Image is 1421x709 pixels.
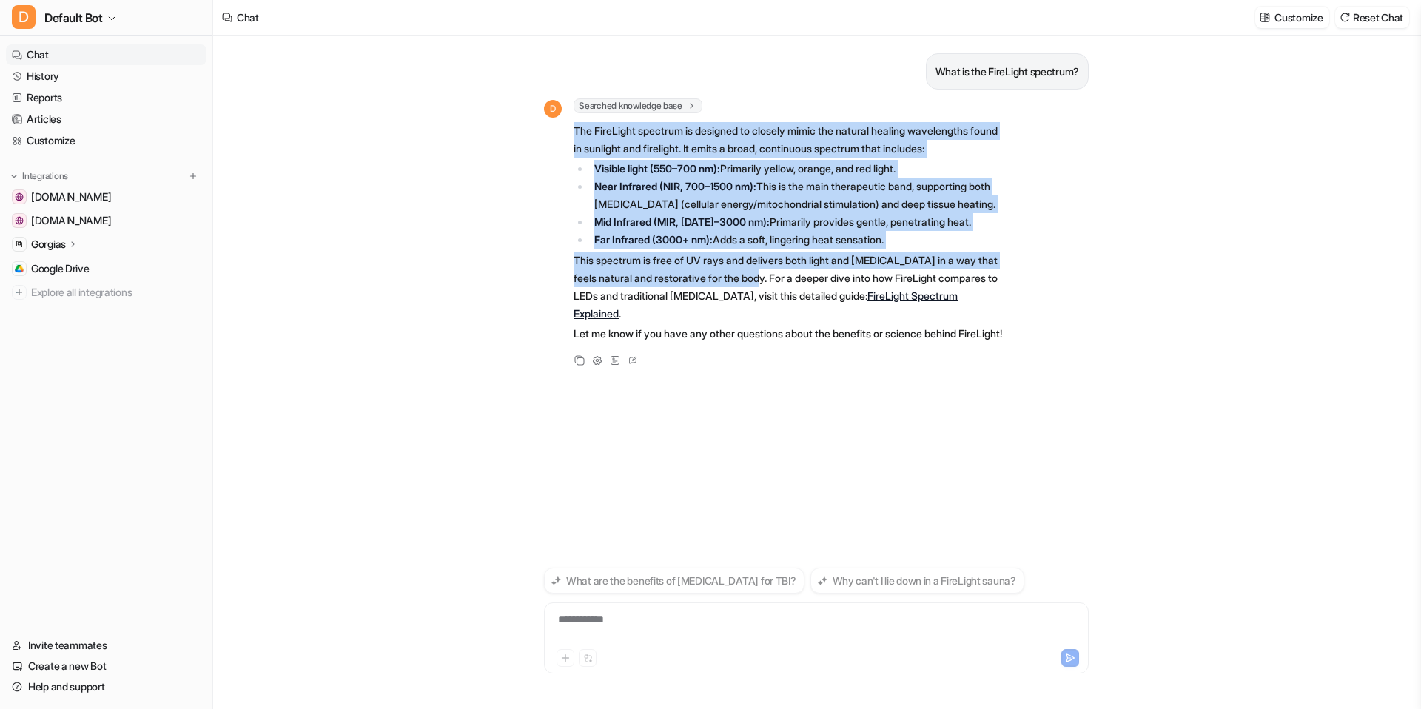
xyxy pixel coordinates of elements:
[574,325,1007,343] p: Let me know if you have any other questions about the benefits or science behind FireLight!
[15,264,24,273] img: Google Drive
[12,285,27,300] img: explore all integrations
[594,180,756,192] strong: Near Infrared (NIR, 700–1500 nm):
[9,171,19,181] img: expand menu
[594,233,713,246] strong: Far Infrared (3000+ nm):
[574,252,1007,323] p: This spectrum is free of UV rays and delivers both light and [MEDICAL_DATA] in a way that feels n...
[1335,7,1409,28] button: Reset Chat
[31,261,90,276] span: Google Drive
[6,282,206,303] a: Explore all integrations
[6,169,73,184] button: Integrations
[12,5,36,29] span: D
[6,210,206,231] a: sauna.space[DOMAIN_NAME]
[1260,12,1270,23] img: customize
[15,192,24,201] img: help.sauna.space
[6,187,206,207] a: help.sauna.space[DOMAIN_NAME]
[6,656,206,676] a: Create a new Bot
[15,240,24,249] img: Gorgias
[6,676,206,697] a: Help and support
[590,231,1007,249] li: Adds a soft, lingering heat sensation.
[590,160,1007,178] li: Primarily yellow, orange, and red light.
[574,98,702,113] span: Searched knowledge base
[544,568,804,594] button: What are the benefits of [MEDICAL_DATA] for TBI?
[1340,12,1350,23] img: reset
[6,109,206,130] a: Articles
[574,122,1007,158] p: The FireLight spectrum is designed to closely mimic the natural healing wavelengths found in sunl...
[6,44,206,65] a: Chat
[1255,7,1328,28] button: Customize
[44,7,103,28] span: Default Bot
[237,10,259,25] div: Chat
[594,162,720,175] strong: Visible light (550–700 nm):
[574,289,958,320] a: FireLight Spectrum Explained
[6,258,206,279] a: Google DriveGoogle Drive
[544,100,562,118] span: D
[590,213,1007,231] li: Primarily provides gentle, penetrating heat.
[6,130,206,151] a: Customize
[15,216,24,225] img: sauna.space
[6,635,206,656] a: Invite teammates
[810,568,1024,594] button: Why can't I lie down in a FireLight sauna?
[22,170,68,182] p: Integrations
[31,237,66,252] p: Gorgias
[590,178,1007,213] li: This is the main therapeutic band, supporting both [MEDICAL_DATA] (cellular energy/mitochondrial ...
[6,87,206,108] a: Reports
[31,280,201,304] span: Explore all integrations
[1274,10,1323,25] p: Customize
[594,215,770,228] strong: Mid Infrared (MIR, [DATE]–3000 nm):
[935,63,1079,81] p: What is the FireLight spectrum?
[188,171,198,181] img: menu_add.svg
[31,213,111,228] span: [DOMAIN_NAME]
[31,189,111,204] span: [DOMAIN_NAME]
[6,66,206,87] a: History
